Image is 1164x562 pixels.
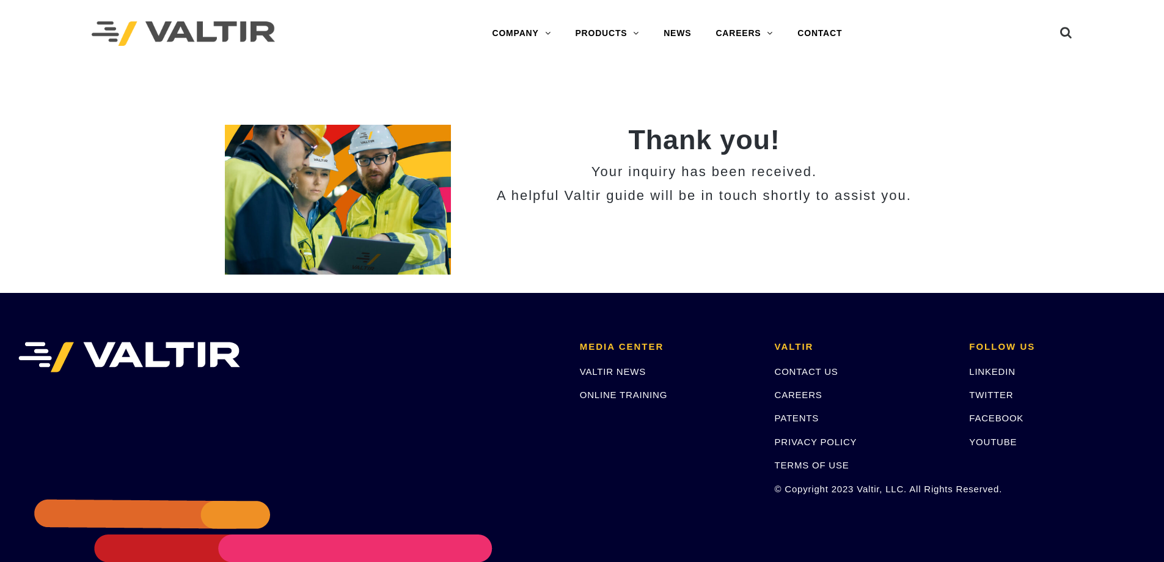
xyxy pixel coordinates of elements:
a: CAREERS [703,21,785,46]
h2: MEDIA CENTER [580,342,756,352]
a: COMPANY [480,21,563,46]
a: VALTIR NEWS [580,366,646,377]
a: NEWS [651,21,703,46]
a: ONLINE TRAINING [580,390,667,400]
h2: FOLLOW US [969,342,1146,352]
a: PRIVACY POLICY [775,437,857,447]
a: PRODUCTS [563,21,651,46]
a: PATENTS [775,413,819,423]
img: 2 Home_Team [225,125,451,275]
img: VALTIR [18,342,240,372]
h3: Your inquiry has been received. [469,165,940,179]
a: LINKEDIN [969,366,1016,377]
a: CONTACT [785,21,854,46]
h2: VALTIR [775,342,951,352]
a: TERMS OF USE [775,460,849,470]
a: FACEBOOK [969,413,1023,423]
a: CAREERS [775,390,822,400]
strong: Thank you! [628,124,780,155]
p: © Copyright 2023 Valtir, LLC. All Rights Reserved. [775,482,951,496]
img: Valtir [92,21,275,46]
h3: A helpful Valtir guide will be in touch shortly to assist you. [469,188,940,203]
a: TWITTER [969,390,1013,400]
a: CONTACT US [775,366,838,377]
a: YOUTUBE [969,437,1017,447]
